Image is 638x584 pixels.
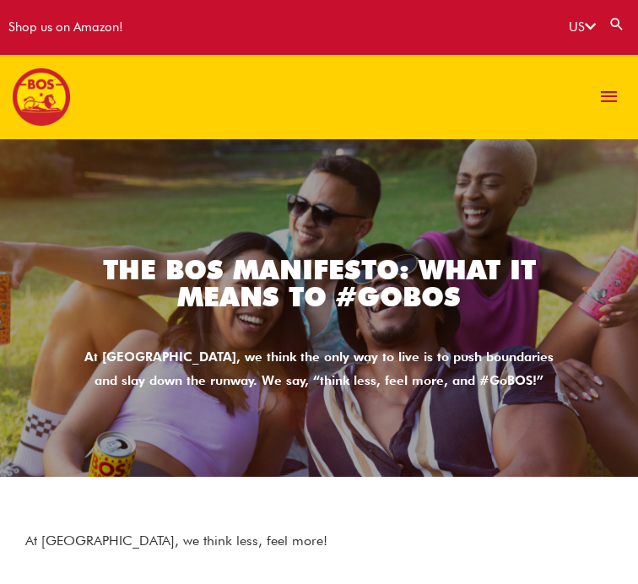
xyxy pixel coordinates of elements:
a: Search button [608,16,625,32]
div: At [GEOGRAPHIC_DATA], we think the only way to live is to push boundaries and slay down the runwa... [74,346,564,393]
div: Shop us on Amazon! [8,8,123,46]
img: BOS United States [13,68,70,126]
h2: The BOS Manifesto: What It Means to #GoBOS [74,257,564,311]
p: At [GEOGRAPHIC_DATA], we think less, feel more! [25,527,613,554]
a: US [569,19,596,35]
